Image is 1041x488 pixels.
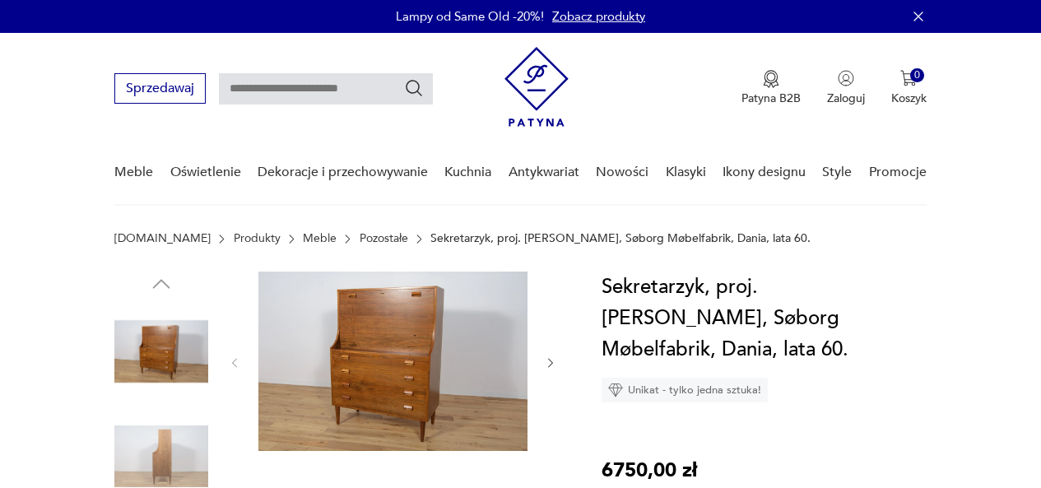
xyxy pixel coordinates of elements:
[430,232,811,245] p: Sekretarzyk, proj. [PERSON_NAME], Søborg Møbelfabrik, Dania, lata 60.
[741,70,801,106] a: Ikona medaluPatyna B2B
[360,232,408,245] a: Pozostałe
[763,70,779,88] img: Ikona medalu
[608,383,623,397] img: Ikona diamentu
[900,70,917,86] img: Ikona koszyka
[234,232,281,245] a: Produkty
[869,141,927,204] a: Promocje
[666,141,706,204] a: Klasyki
[822,141,852,204] a: Style
[723,141,806,204] a: Ikony designu
[509,141,579,204] a: Antykwariat
[396,8,544,25] p: Lampy od Same Old -20%!
[827,91,865,106] p: Zaloguj
[838,70,854,86] img: Ikonka użytkownika
[602,272,927,365] h1: Sekretarzyk, proj. [PERSON_NAME], Søborg Møbelfabrik, Dania, lata 60.
[404,78,424,98] button: Szukaj
[552,8,645,25] a: Zobacz produkty
[258,141,428,204] a: Dekoracje i przechowywanie
[114,141,153,204] a: Meble
[602,455,697,486] p: 6750,00 zł
[504,47,569,127] img: Patyna - sklep z meblami i dekoracjami vintage
[910,68,924,82] div: 0
[258,272,527,451] img: Zdjęcie produktu Sekretarzyk, proj. B. Mogensen, Søborg Møbelfabrik, Dania, lata 60.
[114,84,206,95] a: Sprzedawaj
[741,91,801,106] p: Patyna B2B
[827,70,865,106] button: Zaloguj
[891,70,927,106] button: 0Koszyk
[602,378,768,402] div: Unikat - tylko jedna sztuka!
[596,141,648,204] a: Nowości
[170,141,241,204] a: Oświetlenie
[114,232,211,245] a: [DOMAIN_NAME]
[114,73,206,104] button: Sprzedawaj
[114,304,208,398] img: Zdjęcie produktu Sekretarzyk, proj. B. Mogensen, Søborg Møbelfabrik, Dania, lata 60.
[891,91,927,106] p: Koszyk
[303,232,337,245] a: Meble
[444,141,491,204] a: Kuchnia
[741,70,801,106] button: Patyna B2B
